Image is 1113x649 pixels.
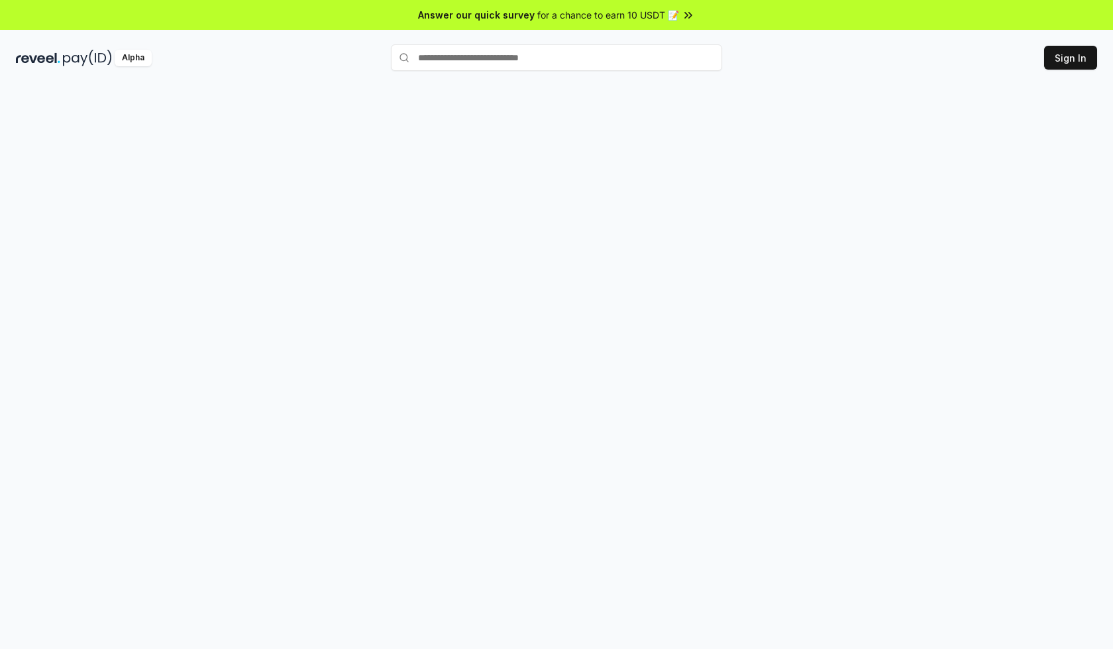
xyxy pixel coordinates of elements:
[115,50,152,66] div: Alpha
[16,50,60,66] img: reveel_dark
[418,8,535,22] span: Answer our quick survey
[63,50,112,66] img: pay_id
[537,8,679,22] span: for a chance to earn 10 USDT 📝
[1044,46,1097,70] button: Sign In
